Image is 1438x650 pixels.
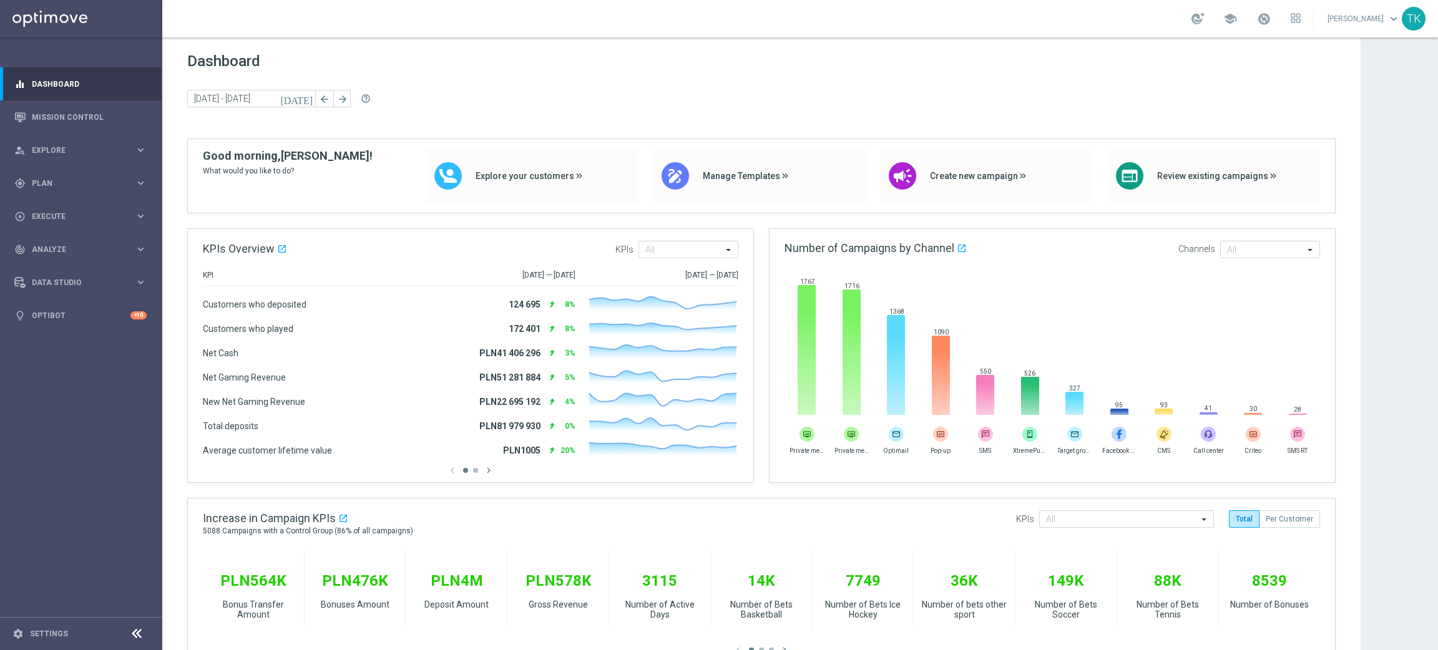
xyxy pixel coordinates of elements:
[32,279,135,286] span: Data Studio
[14,100,147,133] div: Mission Control
[14,67,147,100] div: Dashboard
[32,213,135,220] span: Execute
[14,178,135,189] div: Plan
[135,276,147,288] i: keyboard_arrow_right
[1326,9,1402,28] a: [PERSON_NAME]keyboard_arrow_down
[135,243,147,255] i: keyboard_arrow_right
[32,299,130,332] a: Optibot
[14,245,147,255] button: track_changes Analyze keyboard_arrow_right
[1223,12,1237,26] span: school
[14,79,26,90] i: equalizer
[14,278,147,288] button: Data Studio keyboard_arrow_right
[14,211,147,221] button: play_circle_outline Execute keyboard_arrow_right
[14,311,147,321] button: lightbulb Optibot +10
[14,310,26,321] i: lightbulb
[14,244,26,255] i: track_changes
[14,145,26,156] i: person_search
[14,299,147,332] div: Optibot
[14,211,135,222] div: Execute
[135,210,147,222] i: keyboard_arrow_right
[1402,7,1426,31] div: TK
[32,67,147,100] a: Dashboard
[14,211,26,222] i: play_circle_outline
[30,630,68,638] a: Settings
[32,100,147,133] a: Mission Control
[135,177,147,189] i: keyboard_arrow_right
[1387,12,1401,26] span: keyboard_arrow_down
[130,311,147,319] div: +10
[14,145,147,155] button: person_search Explore keyboard_arrow_right
[32,180,135,187] span: Plan
[14,178,26,189] i: gps_fixed
[14,178,147,188] button: gps_fixed Plan keyboard_arrow_right
[14,145,135,156] div: Explore
[32,147,135,154] span: Explore
[12,628,24,639] i: settings
[135,144,147,156] i: keyboard_arrow_right
[14,277,135,288] div: Data Studio
[14,244,135,255] div: Analyze
[14,112,147,122] button: Mission Control
[14,79,147,89] button: equalizer Dashboard
[32,246,135,253] span: Analyze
